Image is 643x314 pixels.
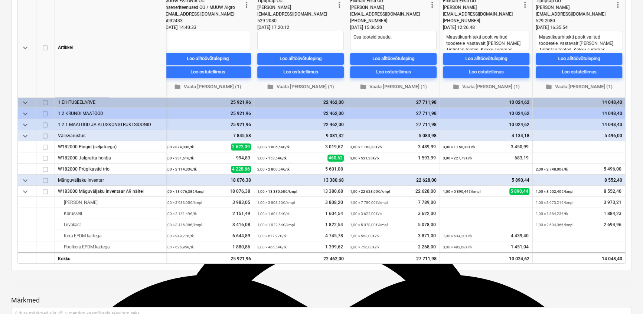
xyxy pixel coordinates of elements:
span: folder [360,83,366,90]
small: 1,00 × 7 789,00€ / kmpl [350,201,388,205]
div: 14 048,40 [536,108,622,119]
span: 2 622,09 [231,143,251,151]
span: 3 489,99 [417,144,437,150]
span: 5 078,00 [417,222,437,228]
div: Liivakast [58,219,163,230]
span: 5 601,08 [324,166,344,172]
span: 3 416,08 [232,222,251,228]
div: Loo alltöövõtuleping [372,54,414,63]
div: 25 921,96 [164,108,251,119]
button: Loo alltöövõtuleping [164,53,251,65]
small: 7,00 × 553,00€ / tk [350,234,379,238]
span: 13 380,68 [322,188,344,195]
small: 1,00 × 13 380,68€ / kmpl [257,189,297,194]
span: 4 439,40 [510,233,529,239]
span: 5 890,44 [509,188,529,195]
div: Loo alltöövõtuleping [280,54,321,63]
span: 1 880,86 [232,244,251,250]
span: more_vert [520,0,529,9]
span: keyboard_arrow_down [21,120,30,129]
div: 25 921,96 [164,119,251,130]
small: 2,00 × 2 800,54€ / tk [257,167,290,171]
small: 3,00 × 331,61€ / tk [164,156,194,160]
small: 3,00 × 1 150,33€ / tk [443,145,475,149]
span: [EMAIL_ADDRESS][DOMAIN_NAME] [257,11,327,17]
small: 3,00 × 531,33€ / tk [350,156,379,160]
span: 4 228,66 [231,166,251,173]
span: 8 552,40 [603,188,622,195]
div: Poolkera EPDM kattega [58,241,163,252]
span: folder [545,83,552,90]
button: Vaata [PERSON_NAME] (1) [536,81,622,93]
div: Karussell [58,208,163,219]
div: Kokku [55,252,166,264]
div: 10 024,62 [443,97,529,108]
span: more_vert [613,0,622,9]
small: 1,00 × 1 884,23€ / tk [536,212,568,216]
small: 3,00 × 153,54€ / tk [257,156,287,160]
div: 14 048,40 [533,252,626,264]
div: 13 380,68 [257,175,344,186]
div: [PERSON_NAME] [350,4,428,11]
span: 3 019,62 [324,144,344,150]
span: 5 496,00 [603,166,622,172]
span: [EMAIL_ADDRESS][DOMAIN_NAME] [536,11,606,17]
div: 27 711,98 [350,108,437,119]
div: Inseneriteenused OÜ / MUUW Aigro [164,4,242,11]
div: 22 462,00 [257,108,344,119]
div: Ronila [58,197,163,208]
span: Vaata [PERSON_NAME] (1) [167,83,248,91]
div: Loo ostutellimus [469,68,504,76]
span: [EMAIL_ADDRESS][DOMAIN_NAME] [350,11,420,17]
small: 1,00 × 3 416,08€ / kmpl [164,223,202,227]
span: Vaata [PERSON_NAME] (1) [539,83,619,91]
span: 1 451,04 [510,244,529,250]
small: 1,00 × 3 622,00€ / tk [350,212,382,216]
span: keyboard_arrow_down [21,176,30,185]
div: 1 EHITUSEELARVE [58,97,163,108]
small: 3,00 × 227,73€ / tk [443,156,472,160]
span: 1 822,54 [324,222,344,228]
span: 18 076,38 [229,188,251,195]
small: 1,00 × 3 983,05€ / kmpl [164,201,202,205]
div: Kera EPDM kattega [58,230,163,241]
span: 2 151,49 [232,211,251,217]
div: 22 462,00 [254,252,347,264]
span: folder [453,83,459,90]
span: 1 399,62 [324,244,344,250]
div: 27 711,98 [347,252,440,264]
button: Loo alltöövõtuleping [257,53,344,65]
button: Vaata [PERSON_NAME] (1) [350,81,437,93]
small: 1,00 × 1 822,54€ / kmpl [257,223,295,227]
small: 1,00 × 8 552,40€ / kmpl [536,189,573,194]
div: [PERSON_NAME] [536,4,613,11]
div: Loo alltöövõtuleping [558,54,600,63]
small: 1,00 × 5 890,44€ / kmpl [443,189,480,194]
div: 1.2 KRUNDI MAATÖÖD [58,108,163,119]
div: W182000 Prügikastid trio [58,163,163,174]
small: 1,00 × 3 973,21€ / kmpl [536,201,573,205]
span: folder [174,83,181,90]
span: 1 593,99 [417,155,437,161]
small: 3,00 × 483,68€ / tk [443,245,472,249]
span: Vaata [PERSON_NAME] (1) [446,83,526,91]
span: 22 628,00 [415,188,437,195]
div: W182000 Pingid (seljatoega) [58,141,163,152]
div: 10 024,62 [440,252,533,264]
span: 7 789,00 [417,199,437,206]
div: [DATE] 12:26:48 [443,24,529,31]
div: [DATE] 16:35:54 [536,24,622,31]
button: Loo alltöövõtuleping [350,53,437,65]
span: 4 745,78 [324,233,344,239]
div: 18 076,38 [164,175,251,186]
div: Välisvarustus [58,130,163,141]
div: 14 048,40 [536,97,622,108]
div: Loo ostutellimus [190,68,225,76]
small: 2,00 × 2 114,33€ / tk [164,167,197,171]
button: Loo ostutellimus [350,66,437,78]
span: 994,83 [235,155,251,161]
small: 1,00 × 1 604,54€ / tk [257,212,290,216]
div: 9 081,32 [257,130,344,141]
span: 3 983,05 [232,199,251,206]
div: 5 083,98 [350,130,437,141]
